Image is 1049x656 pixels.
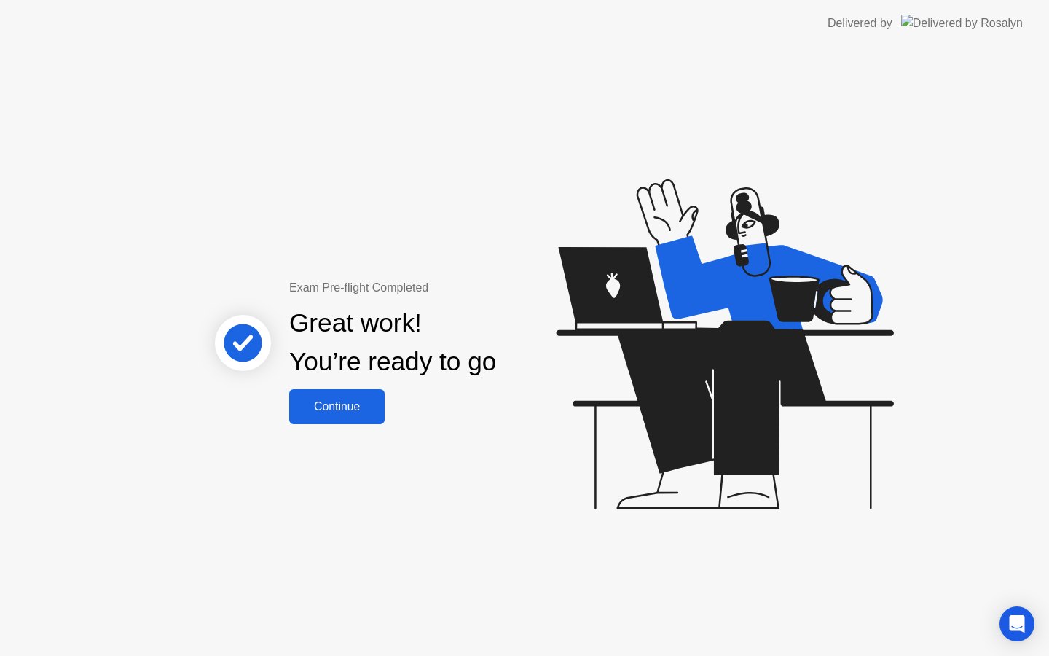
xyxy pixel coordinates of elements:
div: Great work! You’re ready to go [289,304,496,381]
div: Exam Pre-flight Completed [289,279,590,297]
div: Delivered by [828,15,892,32]
img: Delivered by Rosalyn [901,15,1023,31]
div: Continue [294,400,380,413]
button: Continue [289,389,385,424]
div: Open Intercom Messenger [999,606,1034,641]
